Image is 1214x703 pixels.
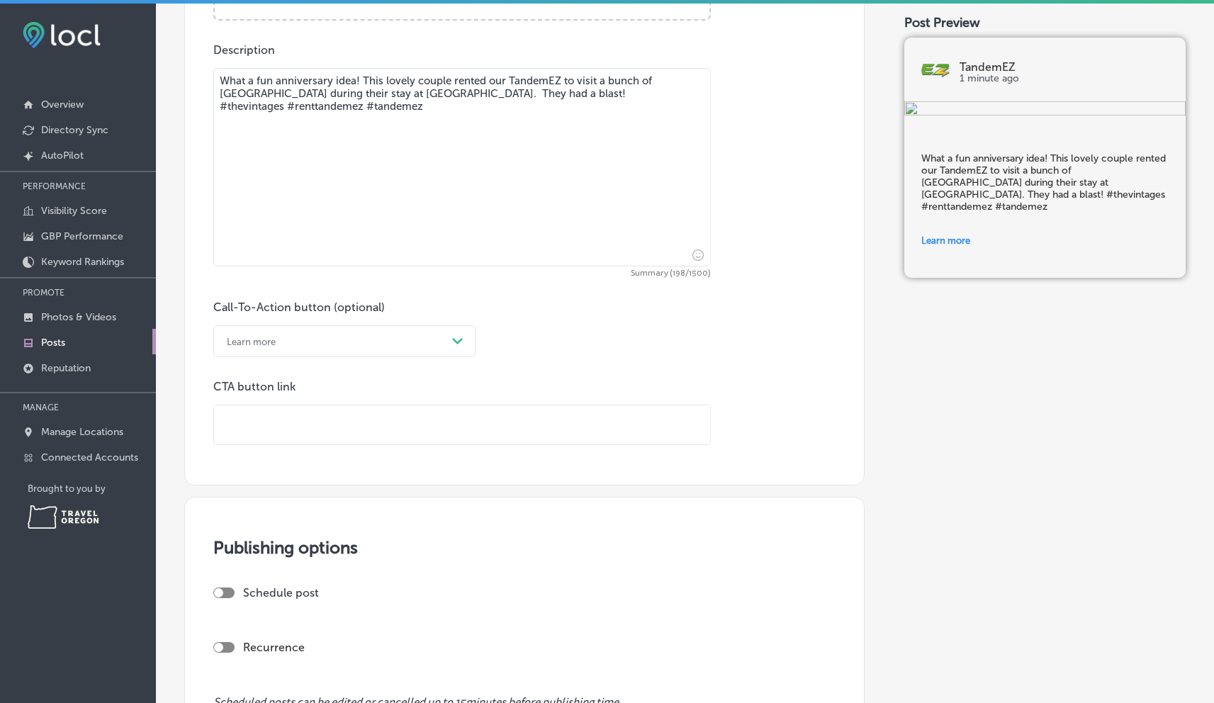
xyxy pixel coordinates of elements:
img: Travel Oregon [28,505,99,529]
h5: What a fun anniversary idea! This lovely couple rented our TandemEZ to visit a bunch of [GEOGRAPH... [921,152,1169,213]
p: Posts [41,337,65,349]
p: CTA button link [213,380,711,393]
div: Learn more [227,336,276,347]
label: Recurrence [243,641,305,654]
p: Reputation [41,362,91,374]
p: Manage Locations [41,426,123,438]
p: Photos & Videos [41,311,116,323]
label: Description [213,43,275,57]
p: AutoPilot [41,150,84,162]
label: Schedule post [243,586,319,600]
span: Learn more [921,235,970,246]
span: Summary (198/1500) [213,269,711,278]
p: TandemEZ [960,62,1169,73]
textarea: What a fun anniversary idea! This lovely couple rented our TandemEZ to visit a bunch of [GEOGRAPH... [213,68,711,266]
h3: Publishing options [213,537,836,558]
img: fda3e92497d09a02dc62c9cd864e3231.png [23,22,101,48]
p: Connected Accounts [41,451,138,463]
p: 1 minute ago [960,73,1169,84]
span: Insert emoji [686,246,704,264]
p: Directory Sync [41,124,108,136]
p: GBP Performance [41,230,123,242]
p: Keyword Rankings [41,256,124,268]
label: Call-To-Action button (optional) [213,300,385,314]
p: Brought to you by [28,483,156,494]
img: 390dc02a-8eb0-4444-ba5d-74858f040018 [904,101,1186,118]
div: Post Preview [904,15,1186,30]
p: Overview [41,99,84,111]
img: logo [921,55,950,84]
p: Visibility Score [41,205,107,217]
